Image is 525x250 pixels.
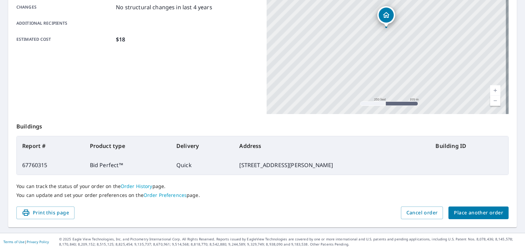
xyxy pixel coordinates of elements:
a: Order Preferences [144,192,187,198]
span: Place another order [454,209,503,217]
a: Current Level 17, Zoom Out [490,96,500,106]
a: Terms of Use [3,239,25,244]
button: Place another order [448,207,509,219]
p: $18 [116,35,125,43]
p: You can update and set your order preferences on the page. [16,192,509,198]
span: Cancel order [406,209,438,217]
button: Print this page [16,207,75,219]
p: © 2025 Eagle View Technologies, Inc. and Pictometry International Corp. All Rights Reserved. Repo... [59,237,522,247]
td: [STREET_ADDRESS][PERSON_NAME] [234,155,430,175]
p: No structural changes in last 4 years [116,3,212,11]
th: Report # [17,136,84,155]
td: 67760315 [17,155,84,175]
p: | [3,240,49,244]
p: Additional recipients [16,20,113,26]
a: Current Level 17, Zoom In [490,85,500,96]
th: Delivery [171,136,234,155]
span: Print this page [22,209,69,217]
div: Dropped pin, building 1, Residential property, 270 Campbell Dr Melbourne, FL 32904 [377,6,395,27]
th: Building ID [430,136,508,155]
td: Quick [171,155,234,175]
th: Address [234,136,430,155]
td: Bid Perfect™ [84,155,171,175]
a: Order History [121,183,152,189]
p: Buildings [16,114,509,136]
a: Privacy Policy [27,239,49,244]
button: Cancel order [401,207,443,219]
p: Changes [16,3,113,11]
th: Product type [84,136,171,155]
p: Estimated cost [16,35,113,43]
p: You can track the status of your order on the page. [16,183,509,189]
